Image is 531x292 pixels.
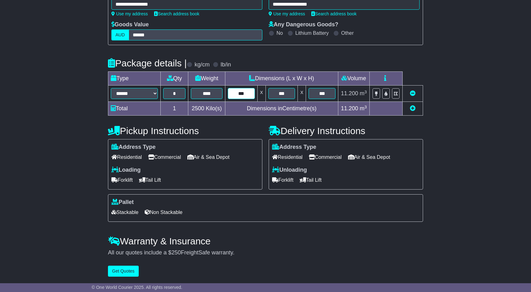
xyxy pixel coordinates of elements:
sup: 3 [364,90,367,94]
a: Search address book [311,11,357,16]
label: Unloading [272,167,307,174]
td: Qty [161,72,188,86]
div: All our quotes include a $ FreightSafe warranty. [108,249,423,256]
sup: 3 [364,105,367,109]
span: m [360,90,367,96]
td: x [257,86,265,102]
span: Stackable [111,207,138,217]
label: Address Type [272,144,316,151]
td: Weight [188,72,225,86]
h4: Warranty & Insurance [108,236,423,246]
a: Use my address [269,11,305,16]
td: Total [108,102,161,116]
span: m [360,105,367,112]
label: No [276,30,283,36]
span: Air & Sea Depot [187,152,230,162]
span: Commercial [309,152,341,162]
span: 11.200 [341,90,358,96]
span: Tail Lift [139,175,161,185]
td: Volume [338,72,369,86]
span: Forklift [272,175,293,185]
h4: Package details | [108,58,187,68]
label: Goods Value [111,21,149,28]
label: Lithium Battery [295,30,329,36]
label: lb/in [221,61,231,68]
span: Residential [272,152,303,162]
button: Get Quotes [108,266,139,277]
label: AUD [111,29,129,40]
span: © One World Courier 2025. All rights reserved. [92,285,182,290]
h4: Pickup Instructions [108,126,262,136]
label: Pallet [111,199,134,206]
td: Dimensions (L x W x H) [225,72,338,86]
label: Other [341,30,354,36]
span: 11.200 [341,105,358,112]
td: Dimensions in Centimetre(s) [225,102,338,116]
label: Address Type [111,144,156,151]
span: 2500 [192,105,204,112]
span: Tail Lift [300,175,322,185]
span: Non Stackable [145,207,182,217]
a: Search address book [154,11,199,16]
td: 1 [161,102,188,116]
span: Air & Sea Depot [348,152,390,162]
a: Add new item [410,105,416,112]
span: 250 [171,249,181,256]
label: Any Dangerous Goods? [269,21,338,28]
td: Kilo(s) [188,102,225,116]
label: Loading [111,167,141,174]
label: kg/cm [195,61,210,68]
td: Type [108,72,161,86]
span: Forklift [111,175,133,185]
td: x [298,86,306,102]
a: Remove this item [410,90,416,96]
span: Commercial [148,152,181,162]
span: Residential [111,152,142,162]
h4: Delivery Instructions [269,126,423,136]
a: Use my address [111,11,148,16]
